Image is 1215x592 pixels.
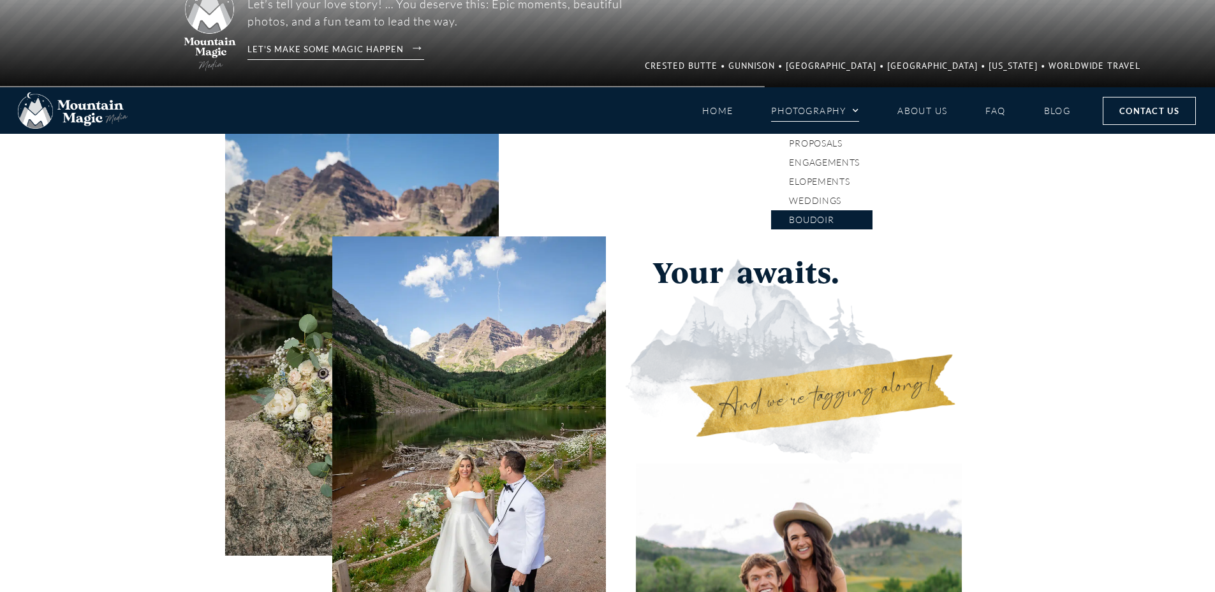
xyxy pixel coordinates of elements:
[1044,99,1071,122] a: Blog
[771,134,873,153] a: Proposals
[247,40,424,60] a: let's make some magic happen→
[771,210,873,229] a: Boudoir
[719,365,959,421] h3: And we're tagging along!
[985,99,1005,122] a: FAQ
[771,134,873,229] ul: Photography
[897,99,947,122] a: About Us
[18,92,128,129] img: Mountain Magic Media photography logo Crested Butte Photographer
[771,99,859,122] a: Photography
[702,99,733,122] a: Home
[1103,97,1196,125] a: Contact Us
[1119,104,1179,118] span: Contact Us
[771,153,873,172] a: Engagements
[702,99,1071,122] nav: Menu
[737,252,840,291] span: awaits.
[225,131,499,556] img: Aspen Maroon Bells view adventure instead vow of the wild outlovers vows newlyweds couple Crested...
[771,172,873,191] a: Elopements
[410,36,424,53] span: →
[771,191,873,210] a: Weddings
[652,252,724,291] span: Your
